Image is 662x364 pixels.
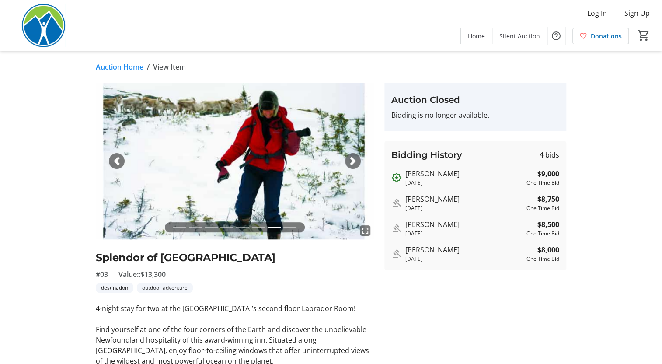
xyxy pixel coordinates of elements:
[391,148,462,161] h3: Bidding History
[526,255,559,263] div: One Time Bid
[580,6,614,20] button: Log In
[96,250,374,266] h2: Splendor of [GEOGRAPHIC_DATA]
[468,31,485,41] span: Home
[405,204,523,212] div: [DATE]
[391,223,402,234] mat-icon: Outbid
[405,230,523,238] div: [DATE]
[391,248,402,259] mat-icon: Outbid
[461,28,492,44] a: Home
[96,269,108,280] span: #03
[526,179,559,187] div: One Time Bid
[96,283,133,293] tr-label-badge: destination
[405,245,523,255] div: [PERSON_NAME]
[137,283,193,293] tr-label-badge: outdoor adventure
[391,172,402,183] mat-icon: Outbid
[405,194,523,204] div: [PERSON_NAME]
[405,255,523,263] div: [DATE]
[540,150,559,160] span: 4 bids
[391,93,559,106] h3: Auction Closed
[526,204,559,212] div: One Time Bid
[96,83,374,239] img: Image
[96,303,374,314] p: 4-night stay for two at the [GEOGRAPHIC_DATA]’s second floor Labrador Room!
[405,219,523,230] div: [PERSON_NAME]
[624,8,650,18] span: Sign Up
[537,194,559,204] strong: $8,750
[617,6,657,20] button: Sign Up
[391,110,559,120] p: Bidding is no longer available.
[118,269,166,280] span: Value:: $13,300
[492,28,547,44] a: Silent Auction
[537,245,559,255] strong: $8,000
[405,179,523,187] div: [DATE]
[636,28,652,43] button: Cart
[526,230,559,238] div: One Time Bid
[499,31,540,41] span: Silent Auction
[360,225,370,236] mat-icon: fullscreen
[391,198,402,208] mat-icon: Outbid
[591,31,622,41] span: Donations
[5,3,83,47] img: Power To Be's Logo
[147,62,150,72] span: /
[153,62,186,72] span: View Item
[537,168,559,179] strong: $9,000
[547,27,565,45] button: Help
[572,28,629,44] a: Donations
[587,8,607,18] span: Log In
[96,62,143,72] a: Auction Home
[405,168,523,179] div: [PERSON_NAME]
[537,219,559,230] strong: $8,500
